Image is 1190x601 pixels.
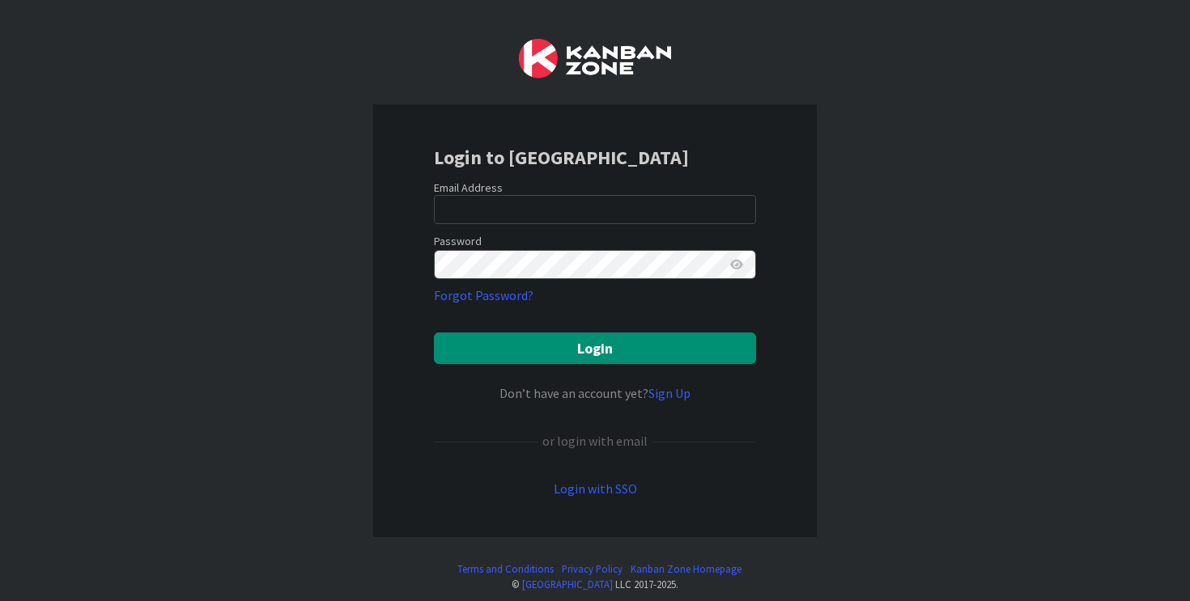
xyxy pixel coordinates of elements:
[434,286,533,305] a: Forgot Password?
[519,39,671,78] img: Kanban Zone
[562,561,623,577] a: Privacy Policy
[538,431,652,451] div: or login with email
[434,145,689,170] b: Login to [GEOGRAPHIC_DATA]
[522,578,613,590] a: [GEOGRAPHIC_DATA]
[434,383,756,403] div: Don’t have an account yet?
[648,385,691,401] a: Sign Up
[631,561,742,577] a: Kanban Zone Homepage
[457,561,554,577] a: Terms and Conditions
[554,480,637,497] a: Login with SSO
[449,577,742,592] div: © LLC 2017- 2025 .
[434,180,503,195] label: Email Address
[434,233,482,250] label: Password
[434,332,756,364] button: Login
